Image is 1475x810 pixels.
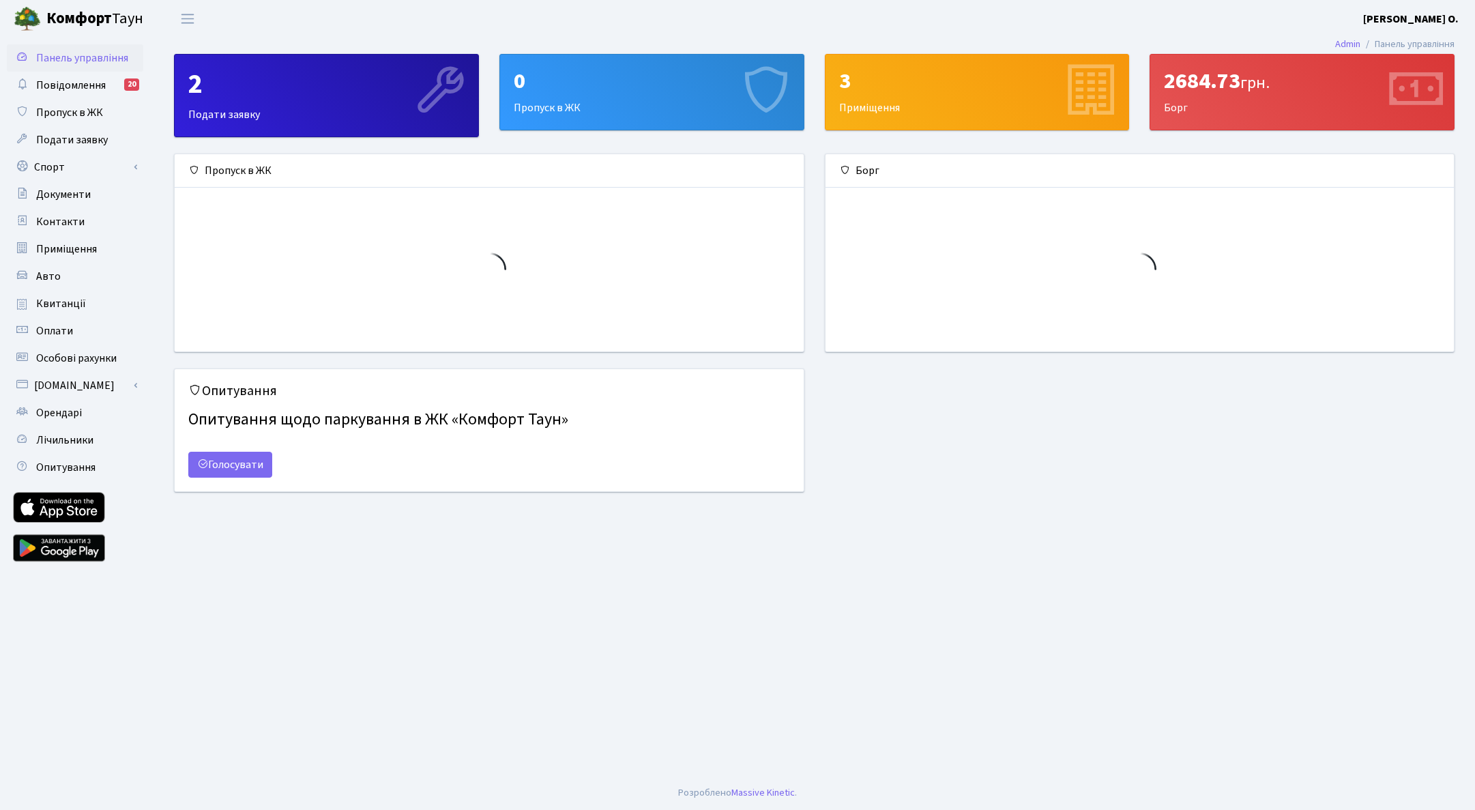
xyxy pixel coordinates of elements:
[7,208,143,235] a: Контакти
[1360,37,1455,52] li: Панель управління
[7,99,143,126] a: Пропуск в ЖК
[124,78,139,91] div: 20
[7,317,143,345] a: Оплати
[7,44,143,72] a: Панель управління
[175,55,478,136] div: Подати заявку
[36,242,97,257] span: Приміщення
[7,154,143,181] a: Спорт
[7,263,143,290] a: Авто
[36,405,82,420] span: Орендарі
[499,54,804,130] a: 0Пропуск в ЖК
[7,126,143,154] a: Подати заявку
[826,55,1129,130] div: Приміщення
[36,50,128,66] span: Панель управління
[1164,68,1440,94] div: 2684.73
[1150,55,1454,130] div: Борг
[36,78,106,93] span: Повідомлення
[36,460,96,475] span: Опитування
[7,454,143,481] a: Опитування
[1240,71,1270,95] span: грн.
[1363,11,1459,27] a: [PERSON_NAME] О.
[1335,37,1360,51] a: Admin
[188,68,465,101] div: 2
[174,54,479,137] a: 2Подати заявку
[36,214,85,229] span: Контакти
[7,372,143,399] a: [DOMAIN_NAME]
[175,154,804,188] div: Пропуск в ЖК
[839,68,1115,94] div: 3
[171,8,205,30] button: Переключити навігацію
[36,105,103,120] span: Пропуск в ЖК
[731,785,795,800] a: Massive Kinetic
[825,54,1130,130] a: 3Приміщення
[500,55,804,130] div: Пропуск в ЖК
[7,235,143,263] a: Приміщення
[7,399,143,426] a: Орендарі
[7,72,143,99] a: Повідомлення20
[36,187,91,202] span: Документи
[1363,12,1459,27] b: [PERSON_NAME] О.
[36,323,73,338] span: Оплати
[7,426,143,454] a: Лічильники
[7,290,143,317] a: Квитанції
[7,345,143,372] a: Особові рахунки
[514,68,790,94] div: 0
[7,181,143,208] a: Документи
[188,383,790,399] h5: Опитування
[46,8,112,29] b: Комфорт
[188,405,790,435] h4: Опитування щодо паркування в ЖК «Комфорт Таун»
[1315,30,1475,59] nav: breadcrumb
[826,154,1455,188] div: Борг
[678,785,731,800] a: Розроблено
[36,296,86,311] span: Квитанції
[36,433,93,448] span: Лічильники
[188,452,272,478] a: Голосувати
[36,132,108,147] span: Подати заявку
[36,351,117,366] span: Особові рахунки
[14,5,41,33] img: logo.png
[46,8,143,31] span: Таун
[678,785,797,800] div: .
[36,269,61,284] span: Авто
